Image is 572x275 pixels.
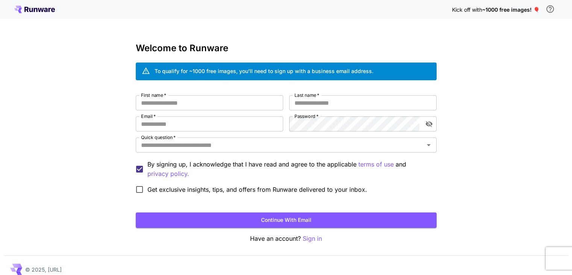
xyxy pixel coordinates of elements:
[452,6,482,13] span: Kick off with
[136,43,437,53] h3: Welcome to Runware
[147,169,189,179] button: By signing up, I acknowledge that I have read and agree to the applicable terms of use and
[294,92,319,98] label: Last name
[303,234,322,243] button: Sign in
[422,117,436,131] button: toggle password visibility
[147,160,431,179] p: By signing up, I acknowledge that I have read and agree to the applicable and
[136,212,437,228] button: Continue with email
[358,160,394,169] button: By signing up, I acknowledge that I have read and agree to the applicable and privacy policy.
[543,2,558,17] button: In order to qualify for free credit, you need to sign up with a business email address and click ...
[155,67,373,75] div: To qualify for ~1000 free images, you’ll need to sign up with a business email address.
[423,140,434,150] button: Open
[147,169,189,179] p: privacy policy.
[136,234,437,243] p: Have an account?
[141,113,156,119] label: Email
[482,6,540,13] span: ~1000 free images! 🎈
[141,92,166,98] label: First name
[25,266,62,273] p: © 2025, [URL]
[294,113,319,119] label: Password
[141,134,176,141] label: Quick question
[147,185,367,194] span: Get exclusive insights, tips, and offers from Runware delivered to your inbox.
[358,160,394,169] p: terms of use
